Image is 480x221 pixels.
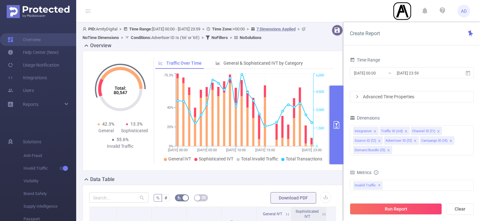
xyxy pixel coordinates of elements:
[226,148,246,152] tspan: [DATE] 10:00
[228,35,234,40] span: >
[378,182,381,189] span: ✕
[411,127,442,135] li: Channel ID (l1)
[168,156,191,161] span: General IVT
[23,135,41,148] span: Solutions
[353,181,383,190] span: Invalid Traffic
[131,35,151,40] b: Conditions :
[353,69,405,77] input: Start date
[316,144,318,148] tspan: 0
[8,46,59,59] a: Help Center (New)
[374,170,378,175] i: icon: info-circle
[83,27,307,40] span: AmityDigital [DATE] 00:00 - [DATE] 23:59 +00:00
[8,71,47,84] a: Integrations
[350,91,473,102] div: icon: rightAdvanced Time Properties
[129,27,152,31] b: Time Range:
[164,195,167,200] span: #
[355,146,385,154] div: Domain/Bundle (l5)
[120,127,149,134] div: Sophisticated
[23,200,76,213] span: Supply Intelligence
[240,35,262,40] b: No Solutions
[114,86,126,91] tspan: Total:
[396,69,448,77] input: End date
[164,74,173,78] tspan: 75.3%
[437,130,440,133] i: icon: close
[350,57,380,62] span: Time Range
[385,137,412,145] div: Advertiser ID (l3)
[350,203,442,215] button: Run Report
[421,137,448,145] div: Campaign ID (l4)
[212,27,233,31] b: Time Zone:
[353,127,378,135] li: Integration
[158,61,163,65] i: icon: line-chart
[23,102,38,107] span: Reports
[420,136,454,145] li: Campaign ID (l4)
[414,139,417,143] i: icon: close
[23,149,76,162] span: Anti-Fraud
[412,127,435,135] div: Channel ID (l1)
[373,130,377,133] i: icon: close
[119,35,125,40] span: >
[211,35,228,40] b: No Filters
[296,209,319,219] span: Sophisticated IVT
[263,212,282,216] span: General IVT
[177,196,181,199] i: icon: bg-colors
[90,176,115,183] h2: Data Table
[316,126,324,130] tspan: 1,500
[7,5,70,18] img: Protected Media
[23,187,76,200] span: Brand Safety
[350,30,380,36] span: Create Report
[8,33,41,46] a: Overview
[197,148,217,152] tspan: [DATE] 05:00
[316,74,324,78] tspan: 6,000
[449,139,452,143] i: icon: close
[92,127,120,134] div: General
[241,156,278,161] span: Total Invalid Traffic
[117,27,123,31] span: >
[350,170,371,175] span: Metrics
[353,136,383,145] li: Source ID (l2)
[23,162,76,175] span: Invalid Traffic
[387,149,390,153] i: icon: close
[130,121,143,127] span: 13.3%
[23,98,38,111] a: Reports
[117,137,129,142] span: 55.6%
[286,156,322,161] span: Total Transactions
[113,90,127,95] tspan: 80,547
[353,146,392,154] li: Domain/Bundle (l5)
[166,61,202,66] span: Traffic Over Time
[216,61,220,65] i: icon: bar-chart
[316,108,324,112] tspan: 3,000
[90,42,111,49] h2: Overview
[156,195,159,200] span: %
[355,137,376,145] div: Source ID (l2)
[169,144,173,148] tspan: 0%
[168,148,188,152] tspan: [DATE] 00:00
[106,143,135,150] div: Invalid Traffic
[381,127,403,135] div: Traffic ID (tid)
[404,130,408,133] i: icon: close
[355,95,359,99] i: icon: right
[223,61,303,66] span: General & Sophisticated IVT by Category
[200,35,206,40] span: >
[8,84,34,97] a: Users
[202,196,206,199] i: icon: table
[380,127,410,135] li: Traffic ID (tid)
[23,175,76,187] span: Visibility
[83,27,88,31] i: icon: user
[167,125,173,129] tspan: 20%
[296,27,302,31] span: >
[102,121,114,127] span: 42.3%
[350,115,380,120] span: Dimensions
[355,127,372,135] div: Integration
[88,27,96,31] b: PID:
[446,203,474,215] button: Clear
[257,27,296,31] u: 7 Dimensions Applied
[270,192,316,204] button: Download PDF
[302,148,322,152] tspan: [DATE] 23:00
[83,35,119,40] b: No Time Dimensions
[255,148,275,152] tspan: [DATE] 15:00
[461,5,467,17] span: AD
[167,106,173,110] tspan: 40%
[131,35,200,40] span: Advertiser ID Is ('66' or '65')
[316,90,324,94] tspan: 4,500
